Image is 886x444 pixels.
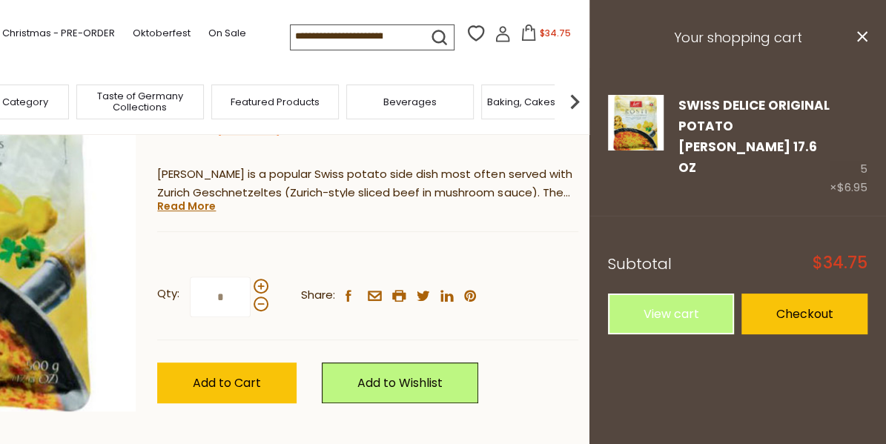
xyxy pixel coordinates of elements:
[741,294,867,334] a: Checkout
[540,27,571,39] span: $34.75
[190,276,251,317] input: Qty:
[678,96,830,177] a: Swiss Delice Original Potato [PERSON_NAME] 17.6 oz
[157,165,578,202] p: [PERSON_NAME] is a popular Swiss potato side dish most often served with Zurich Geschnetzeltes (Z...
[608,95,664,198] a: Swiss Delice Original Potato Roesti 17.6 oz
[133,25,191,42] a: Oktoberfest
[813,255,867,271] span: $34.75
[608,95,664,150] img: Swiss Delice Original Potato Roesti 17.6 oz
[157,199,216,213] a: Read More
[157,362,297,403] button: Add to Cart
[560,87,589,116] img: next arrow
[301,286,335,305] span: Share:
[157,285,179,303] strong: Qty:
[514,24,577,47] button: $34.75
[322,362,478,403] a: Add to Wishlist
[487,96,602,107] a: Baking, Cakes, Desserts
[608,294,734,334] a: View cart
[81,90,199,113] a: Taste of Germany Collections
[193,374,261,391] span: Add to Cart
[830,95,867,198] div: 5 ×
[608,254,672,274] span: Subtotal
[221,123,277,139] a: 2 Reviews
[837,179,867,195] span: $6.95
[208,25,246,42] a: On Sale
[383,96,437,107] a: Beverages
[216,123,281,137] span: ( )
[231,96,320,107] a: Featured Products
[2,25,115,42] a: Christmas - PRE-ORDER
